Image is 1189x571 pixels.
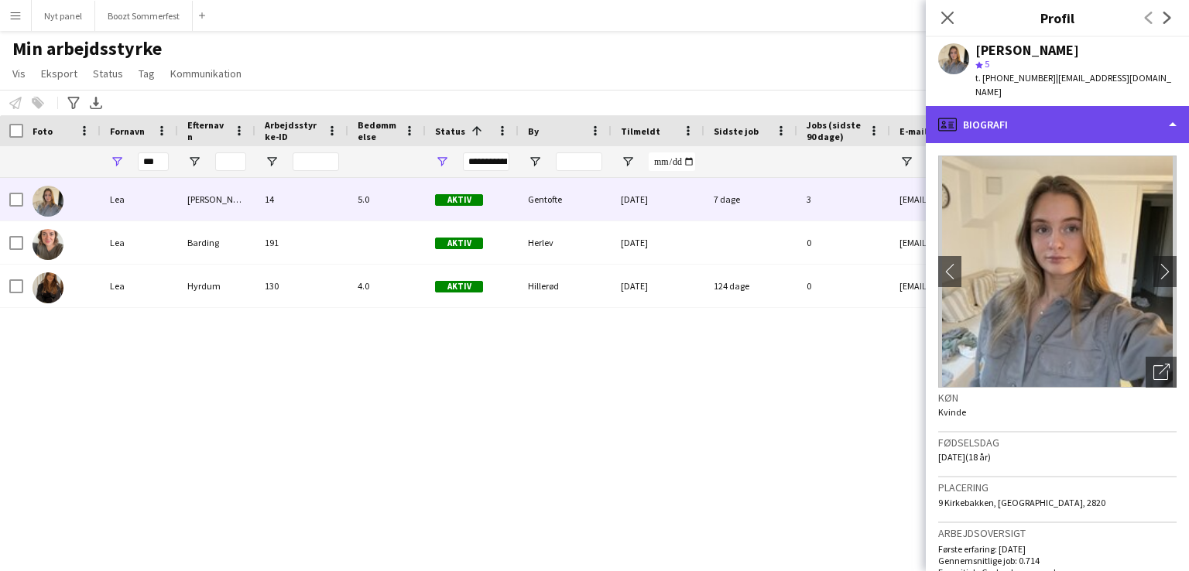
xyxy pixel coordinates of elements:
div: [DATE] [612,221,704,264]
button: Åbn Filtermenu [621,155,635,169]
input: Fornavn Filter Input [138,152,169,171]
div: Lea [101,265,178,307]
div: 5.0 [348,178,426,221]
input: Efternavn Filter Input [215,152,246,171]
div: Lea [101,221,178,264]
button: Åbn Filtermenu [899,155,913,169]
div: Biografi [926,106,1189,143]
img: Lea Barding [33,229,63,260]
span: Aktiv [435,194,483,206]
span: | [EMAIL_ADDRESS][DOMAIN_NAME] [975,72,1171,97]
button: Nyt panel [32,1,95,31]
button: Åbn Filtermenu [110,155,124,169]
div: Hillerød [519,265,612,307]
input: By Filter Input [556,152,602,171]
div: 3 [797,178,890,221]
div: Gentofte [519,178,612,221]
div: [DATE] [612,265,704,307]
span: [DATE] (18 år) [938,451,991,463]
div: 130 [255,265,348,307]
div: 4.0 [348,265,426,307]
div: 124 dage [704,265,797,307]
span: Aktiv [435,281,483,292]
span: Jobs (sidste 90 dage) [807,119,862,142]
button: Åbn Filtermenu [187,155,201,169]
input: Tilmeldt Filter Input [649,152,695,171]
span: Status [93,67,123,80]
span: Sidste job [714,125,759,137]
a: Status [87,63,129,84]
div: Åbn foto pop-in [1146,357,1177,388]
span: By [528,125,539,137]
div: [PERSON_NAME] [178,178,255,221]
div: Barding [178,221,255,264]
button: Åbn Filtermenu [528,155,542,169]
span: Foto [33,125,53,137]
div: 14 [255,178,348,221]
img: Mandskabs avatar eller foto [938,156,1177,388]
div: 0 [797,221,890,264]
img: Lea Hyrdum [33,272,63,303]
a: Kommunikation [164,63,248,84]
div: Hyrdum [178,265,255,307]
div: Herlev [519,221,612,264]
h3: Fødselsdag [938,436,1177,450]
app-action-btn: Avancerede filtre [64,94,83,112]
span: Min arbejdsstyrke [12,37,162,60]
span: Tilmeldt [621,125,660,137]
span: 9 Kirkebakken, [GEOGRAPHIC_DATA], 2820 [938,497,1105,508]
div: 191 [255,221,348,264]
span: Kvinde [938,406,966,418]
app-action-btn: Eksporter XLSX [87,94,105,112]
button: Åbn Filtermenu [265,155,279,169]
span: E-mail [899,125,927,137]
p: Første erfaring: [DATE] [938,543,1177,555]
span: Aktiv [435,238,483,249]
div: 7 dage [704,178,797,221]
h3: Køn [938,391,1177,405]
h3: Profil [926,8,1189,28]
span: Fornavn [110,125,145,137]
span: Tag [139,67,155,80]
img: Lea Alstrup [33,186,63,217]
div: 0 [797,265,890,307]
span: Arbejdsstyrke-ID [265,119,320,142]
span: Eksport [41,67,77,80]
span: Kommunikation [170,67,242,80]
button: Boozt Sommerfest [95,1,193,31]
a: Tag [132,63,161,84]
span: 5 [985,58,989,70]
span: Bedømmelse [358,119,398,142]
button: Åbn Filtermenu [435,155,449,169]
div: [DATE] [612,178,704,221]
a: Vis [6,63,32,84]
p: Gennemsnitlige job: 0.714 [938,555,1177,566]
input: Arbejdsstyrke-ID Filter Input [293,152,339,171]
div: [PERSON_NAME] [975,43,1079,57]
a: Eksport [35,63,84,84]
span: Efternavn [187,119,228,142]
div: Lea [101,178,178,221]
span: t. [PHONE_NUMBER] [975,72,1056,84]
span: Vis [12,67,26,80]
h3: Arbejdsoversigt [938,526,1177,540]
h3: Placering [938,480,1177,494]
span: Status [435,125,465,137]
